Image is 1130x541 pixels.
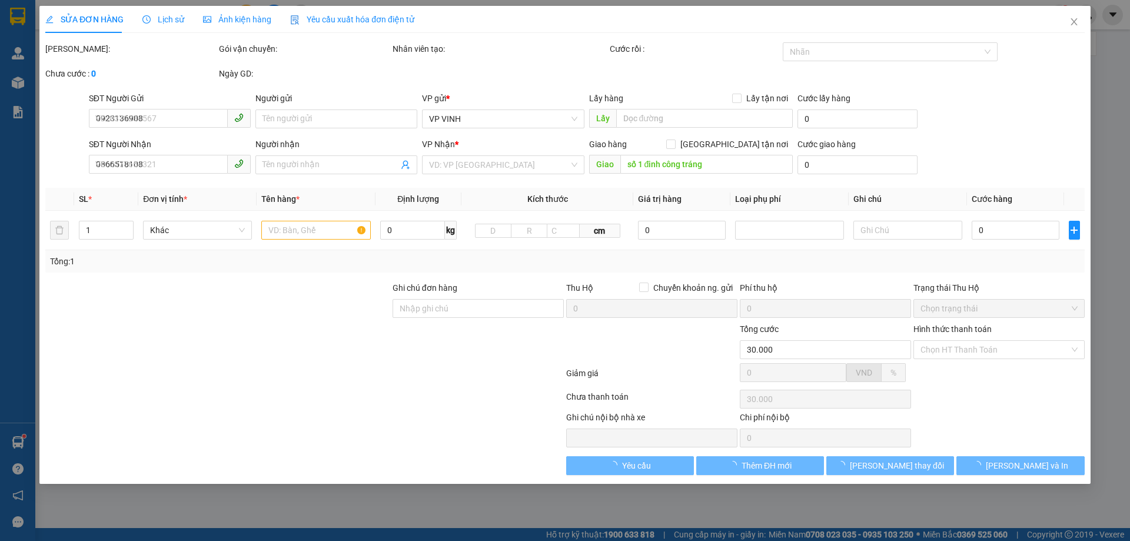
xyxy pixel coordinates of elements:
span: kg [445,221,457,240]
div: Người gửi [255,92,417,105]
input: D [475,224,511,238]
span: Khác [151,221,245,239]
button: plus [1069,221,1080,240]
span: Yêu cầu xuất hóa đơn điện tử [290,15,414,24]
span: loading [729,461,742,469]
span: Thu Hộ [566,283,593,293]
div: SĐT Người Gửi [89,92,251,105]
span: Lịch sử [142,15,184,24]
span: Ảnh kiện hàng [203,15,271,24]
input: Cước lấy hàng [797,109,918,128]
input: Dọc đường [616,109,793,128]
button: [PERSON_NAME] thay đổi [826,456,954,475]
span: [GEOGRAPHIC_DATA] tận nơi [676,138,793,151]
button: Thêm ĐH mới [696,456,824,475]
div: Chưa thanh toán [565,390,739,411]
div: Gói vận chuyển: [219,42,390,55]
label: Cước giao hàng [797,140,856,149]
span: [PERSON_NAME] thay đổi [850,459,944,472]
span: Tổng cước [740,324,779,334]
span: loading [973,461,986,469]
div: Người nhận [255,138,417,151]
input: R [511,224,547,238]
span: plus [1069,225,1079,235]
div: [PERSON_NAME]: [45,42,217,55]
label: Cước lấy hàng [797,94,850,103]
span: Thêm ĐH mới [742,459,792,472]
th: Loại phụ phí [730,188,849,211]
span: VP VINH [430,110,577,128]
div: Giảm giá [565,367,739,387]
span: Giá trị hàng [639,194,682,204]
span: Giao hàng [589,140,627,149]
span: picture [203,15,211,24]
span: Định lượng [397,194,439,204]
span: clock-circle [142,15,151,24]
span: edit [45,15,54,24]
button: delete [50,221,69,240]
input: Ghi Chú [853,221,962,240]
span: Chuyển khoản ng. gửi [649,281,737,294]
span: Đơn vị tính [144,194,188,204]
div: Chưa cước : [45,67,217,80]
input: Dọc đường [620,155,793,174]
div: SĐT Người Nhận [89,138,251,151]
input: Ghi chú đơn hàng [393,299,564,318]
span: Yêu cầu [622,459,651,472]
div: Nhân viên tạo: [393,42,607,55]
div: Chi phí nội bộ [740,411,911,429]
span: SỬA ĐƠN HÀNG [45,15,124,24]
span: user-add [401,160,411,170]
span: close [1069,17,1079,26]
span: Lấy hàng [589,94,623,103]
span: loading [837,461,850,469]
span: phone [234,113,244,122]
span: [PERSON_NAME] và In [986,459,1068,472]
span: loading [609,461,622,469]
th: Ghi chú [849,188,967,211]
input: VD: Bàn, Ghế [262,221,371,240]
div: Cước rồi : [610,42,781,55]
span: Cước hàng [972,194,1013,204]
div: Phí thu hộ [740,281,911,299]
span: cm [580,224,620,238]
span: VP Nhận [423,140,456,149]
button: Close [1058,6,1091,39]
span: SL [79,194,88,204]
b: 0 [91,69,96,78]
div: Ngày GD: [219,67,390,80]
span: VND [856,368,872,377]
label: Hình thức thanh toán [913,324,992,334]
span: Kích thước [527,194,568,204]
span: Giao [589,155,620,174]
label: Ghi chú đơn hàng [393,283,457,293]
div: Trạng thái Thu Hộ [913,281,1085,294]
span: Tên hàng [262,194,300,204]
img: icon [290,15,300,25]
span: Lấy [589,109,616,128]
div: Tổng: 1 [50,255,436,268]
button: [PERSON_NAME] và In [957,456,1085,475]
button: Yêu cầu [566,456,694,475]
span: phone [234,159,244,168]
span: Chọn trạng thái [920,300,1078,317]
span: % [890,368,896,377]
span: Lấy tận nơi [742,92,793,105]
input: Cước giao hàng [797,155,918,174]
div: Ghi chú nội bộ nhà xe [566,411,737,429]
input: C [547,224,580,238]
div: VP gửi [423,92,584,105]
